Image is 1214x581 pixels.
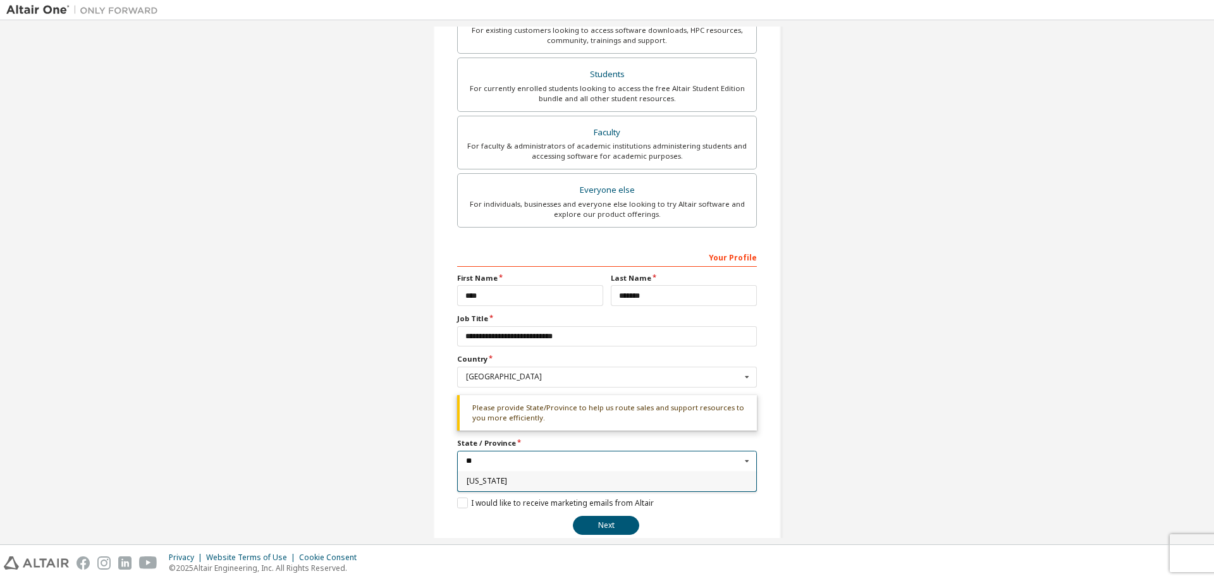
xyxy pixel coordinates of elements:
[466,373,741,381] div: [GEOGRAPHIC_DATA]
[465,124,749,142] div: Faculty
[4,556,69,570] img: altair_logo.svg
[465,181,749,199] div: Everyone else
[457,247,757,267] div: Your Profile
[457,438,757,448] label: State / Province
[457,273,603,283] label: First Name
[457,314,757,324] label: Job Title
[77,556,90,570] img: facebook.svg
[139,556,157,570] img: youtube.svg
[465,83,749,104] div: For currently enrolled students looking to access the free Altair Student Edition bundle and all ...
[457,395,757,431] div: Please provide State/Province to help us route sales and support resources to you more efficiently.
[206,553,299,563] div: Website Terms of Use
[299,553,364,563] div: Cookie Consent
[467,477,748,485] span: [US_STATE]
[457,354,757,364] label: Country
[573,516,639,535] button: Next
[118,556,132,570] img: linkedin.svg
[465,25,749,46] div: For existing customers looking to access software downloads, HPC resources, community, trainings ...
[169,563,364,573] p: © 2025 Altair Engineering, Inc. All Rights Reserved.
[169,553,206,563] div: Privacy
[97,556,111,570] img: instagram.svg
[465,199,749,219] div: For individuals, businesses and everyone else looking to try Altair software and explore our prod...
[6,4,164,16] img: Altair One
[611,273,757,283] label: Last Name
[457,498,654,508] label: I would like to receive marketing emails from Altair
[465,66,749,83] div: Students
[465,141,749,161] div: For faculty & administrators of academic institutions administering students and accessing softwa...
